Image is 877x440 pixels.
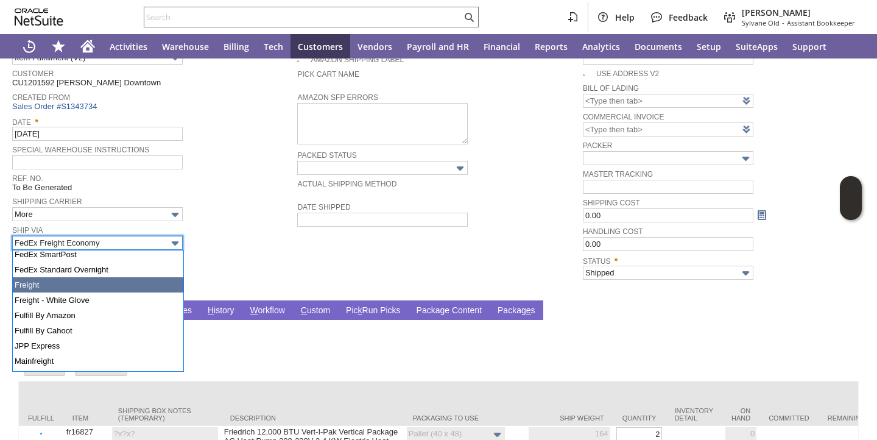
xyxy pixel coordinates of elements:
span: H [208,305,214,315]
a: Customer [12,69,54,78]
span: g [440,305,445,315]
span: SuiteApps [736,41,778,52]
a: Packages [495,305,538,317]
span: Billing [224,41,249,52]
a: Ref. No. [12,174,43,183]
a: Date [12,118,31,127]
div: Fulfill [28,414,54,422]
span: Financial [484,41,520,52]
img: More Options [168,51,182,65]
svg: logo [15,9,63,26]
span: Documents [635,41,682,52]
a: Handling Cost [583,227,643,236]
div: Fulfill By Amazon [13,308,183,323]
a: Pick Cart Name [297,70,359,79]
input: <Type then tab> [583,122,753,137]
span: Reports [535,41,568,52]
div: Shortcuts [44,34,73,59]
a: Sales Order #S1343734 [12,102,100,111]
div: Freight [13,277,183,293]
a: PickRun Picks [343,305,403,317]
a: fr16827 [66,427,93,436]
input: FedEx Freight Economy [12,236,183,250]
svg: Home [80,39,95,54]
span: - [782,18,784,27]
a: Package Content [414,305,485,317]
a: Status [583,257,611,266]
div: Remaining [828,414,865,422]
input: Pallet (40 x 48) [407,427,505,440]
span: [PERSON_NAME] [742,7,855,18]
img: More Options [739,152,753,166]
span: Customers [298,41,343,52]
a: Payroll and HR [400,34,476,59]
a: Vendors [350,34,400,59]
a: Home [73,34,102,59]
a: Financial [476,34,527,59]
span: W [250,305,258,315]
a: Workflow [247,305,288,317]
div: Ship Weight [535,414,604,422]
a: Activities [102,34,155,59]
a: Custom [298,305,333,317]
div: Committed [769,414,809,422]
input: More [12,207,183,221]
div: Shipping Box Notes (Temporary) [118,407,212,422]
a: Packed Status [297,151,356,160]
a: Reports [527,34,575,59]
a: Billing [216,34,256,59]
svg: Shortcuts [51,39,66,54]
input: Search [144,10,462,24]
span: Sylvane Old [742,18,780,27]
span: Tech [264,41,283,52]
div: On Hand [731,407,750,422]
img: More Options [168,236,182,250]
span: Analytics [582,41,620,52]
span: Warehouse [162,41,209,52]
a: Special Warehouse Instructions [12,146,149,154]
span: Vendors [357,41,392,52]
span: Oracle Guided Learning Widget. To move around, please hold and drag [840,199,862,221]
a: History [205,305,238,317]
span: C [301,305,307,315]
a: Amazon SFP Errors [297,93,378,102]
div: Inventory Detail [674,407,713,422]
span: Assistant Bookkeeper [787,18,855,27]
a: Packages [151,305,195,317]
div: Mainfreight [13,353,183,369]
input: Shipped [583,266,753,280]
span: e [526,305,531,315]
div: Packaging to Use [413,414,516,422]
a: Support [785,34,834,59]
a: Recent Records [15,34,44,59]
a: Tech [256,34,291,59]
span: k [358,305,362,315]
img: More Options [453,161,467,176]
a: Analytics [575,34,627,59]
a: Amazon Shipping Label [311,55,404,64]
span: Payroll and HR [407,41,469,52]
div: Mario Moving Freight [13,369,183,384]
a: Packer [583,141,612,150]
a: Setup [689,34,728,59]
img: More Options [168,208,182,222]
svg: Search [462,10,476,24]
a: Unrolled view on [843,303,858,318]
a: Shipping Cost [583,199,640,207]
a: SuiteApps [728,34,785,59]
iframe: Click here to launch Oracle Guided Learning Help Panel [840,176,862,220]
a: Actual Shipping Method [297,180,396,188]
span: Help [615,12,635,23]
span: Support [792,41,826,52]
a: Date Shipped [297,203,350,211]
div: Quantity [622,414,657,422]
a: Shipping Carrier [12,197,82,206]
a: Ship Via [12,226,43,235]
a: Master Tracking [583,170,653,179]
a: Commercial Invoice [583,113,664,121]
a: Use Address V2 [596,69,659,78]
a: Documents [627,34,689,59]
div: Description [230,414,395,422]
div: Item [72,414,100,422]
a: Customers [291,34,350,59]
